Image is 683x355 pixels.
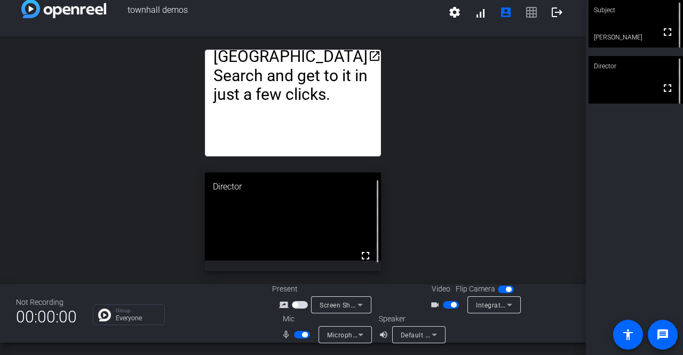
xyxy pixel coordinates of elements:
[456,283,495,295] span: Flip Camera
[622,328,634,341] mat-icon: accessibility
[432,283,450,295] span: Video
[116,315,159,321] p: Everyone
[16,304,77,330] span: 00:00:00
[379,328,392,341] mat-icon: volume_up
[661,82,674,94] mat-icon: fullscreen
[272,313,379,325] div: Mic
[448,6,461,19] mat-icon: settings
[379,313,443,325] div: Speaker
[98,309,111,321] img: Chat Icon
[499,6,512,19] mat-icon: account_box
[476,301,575,309] span: Integrated Camera (30c9:00ad)
[16,297,77,308] div: Not Recording
[368,50,381,62] mat-icon: open_in_new
[320,301,367,309] span: Screen Sharing
[281,328,294,341] mat-icon: mic_none
[401,330,516,339] span: Default - Speakers (Realtek(R) Audio)
[272,283,379,295] div: Present
[551,6,563,19] mat-icon: logout
[205,172,380,201] div: Director
[661,26,674,38] mat-icon: fullscreen
[430,298,443,311] mat-icon: videocam_outline
[116,308,159,313] p: Group
[656,328,669,341] mat-icon: message
[327,330,447,339] span: Microphone Array (AMD Audio Device)
[589,56,683,76] div: Director
[279,298,292,311] mat-icon: screen_share_outline
[359,249,372,262] mat-icon: fullscreen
